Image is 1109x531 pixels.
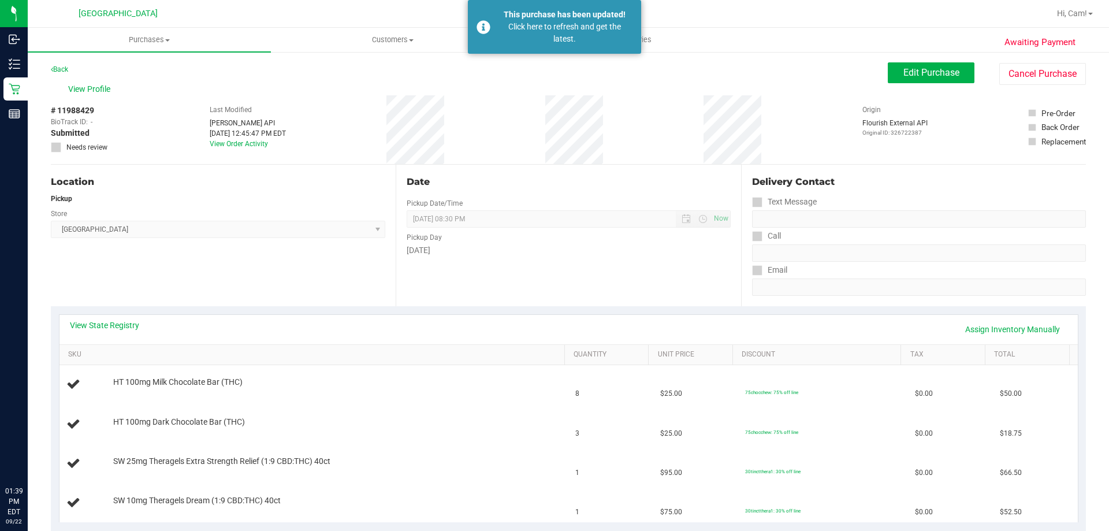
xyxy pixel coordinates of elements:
span: 75chocchew: 75% off line [745,429,798,435]
span: 1 [575,507,579,518]
inline-svg: Inventory [9,58,20,70]
div: Back Order [1041,121,1080,133]
div: Replacement [1041,136,1086,147]
p: 01:39 PM EDT [5,486,23,517]
span: $0.00 [915,428,933,439]
a: Tax [910,350,981,359]
label: Pickup Date/Time [407,198,463,209]
span: $25.00 [660,388,682,399]
a: View Order Activity [210,140,268,148]
span: Purchases [28,35,271,45]
iframe: Resource center [12,439,46,473]
button: Edit Purchase [888,62,974,83]
div: [DATE] [407,244,730,257]
label: Last Modified [210,105,252,115]
a: Back [51,65,68,73]
span: $66.50 [1000,467,1022,478]
a: Unit Price [658,350,728,359]
span: $18.75 [1000,428,1022,439]
inline-svg: Retail [9,83,20,95]
span: 1 [575,467,579,478]
span: # 11988429 [51,105,94,117]
span: $75.00 [660,507,682,518]
div: Flourish External API [862,118,928,137]
span: Customers [271,35,513,45]
label: Origin [862,105,881,115]
span: $52.50 [1000,507,1022,518]
span: Needs review [66,142,107,153]
a: Assign Inventory Manually [958,320,1067,339]
div: [DATE] 12:45:47 PM EDT [210,128,286,139]
div: [PERSON_NAME] API [210,118,286,128]
span: 8 [575,388,579,399]
div: Location [51,175,385,189]
span: $0.00 [915,507,933,518]
span: Awaiting Payment [1004,36,1075,49]
div: Delivery Contact [752,175,1086,189]
label: Email [752,262,787,279]
a: Customers [271,28,514,52]
span: 30tinctthera1: 30% off line [745,508,801,514]
div: Click here to refresh and get the latest. [497,21,632,45]
label: Text Message [752,194,817,210]
label: Store [51,209,67,219]
span: 30tinctthera1: 30% off line [745,469,801,474]
span: BioTrack ID: [51,117,88,127]
span: $25.00 [660,428,682,439]
span: 3 [575,428,579,439]
span: Submitted [51,127,90,139]
span: $0.00 [915,388,933,399]
button: Cancel Purchase [999,63,1086,85]
inline-svg: Inbound [9,34,20,45]
a: Total [994,350,1065,359]
div: This purchase has been updated! [497,9,632,21]
span: [GEOGRAPHIC_DATA] [79,9,158,18]
span: $0.00 [915,467,933,478]
label: Pickup Day [407,232,442,243]
a: SKU [68,350,560,359]
span: Hi, Cam! [1057,9,1087,18]
a: View State Registry [70,320,139,331]
inline-svg: Reports [9,108,20,120]
span: SW 25mg Theragels Extra Strength Relief (1:9 CBD:THC) 40ct [113,456,330,467]
a: Purchases [28,28,271,52]
strong: Pickup [51,195,72,203]
p: Original ID: 326722387 [862,128,928,137]
span: $50.00 [1000,388,1022,399]
span: HT 100mg Dark Chocolate Bar (THC) [113,417,245,428]
a: Quantity [574,350,644,359]
div: Pre-Order [1041,107,1075,119]
span: HT 100mg Milk Chocolate Bar (THC) [113,377,243,388]
p: 09/22 [5,517,23,526]
span: View Profile [68,83,114,95]
div: Date [407,175,730,189]
input: Format: (999) 999-9999 [752,210,1086,228]
label: Call [752,228,781,244]
a: Discount [742,350,896,359]
input: Format: (999) 999-9999 [752,244,1086,262]
span: - [91,117,92,127]
span: Edit Purchase [903,67,959,78]
span: 75chocchew: 75% off line [745,389,798,395]
span: $95.00 [660,467,682,478]
span: SW 10mg Theragels Dream (1:9 CBD:THC) 40ct [113,495,281,506]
